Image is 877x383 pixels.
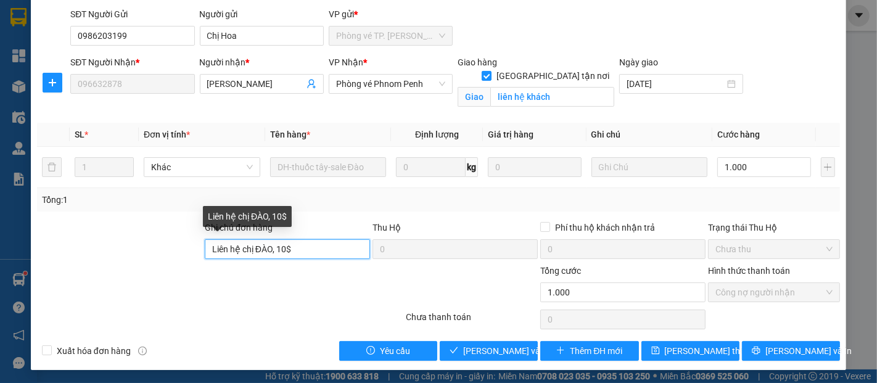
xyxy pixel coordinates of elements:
button: check[PERSON_NAME] và Giao hàng [440,341,538,361]
span: Phí thu hộ khách nhận trả [550,221,660,234]
span: Tên hàng [270,130,310,139]
div: Người gửi [200,7,324,21]
button: plus [43,73,62,93]
input: Ghi Chú [591,157,708,177]
div: Trạng thái Thu Hộ [708,221,840,234]
span: Giá trị hàng [488,130,533,139]
span: [GEOGRAPHIC_DATA] tận nơi [492,69,614,83]
span: Thêm ĐH mới [570,344,622,358]
button: plus [821,157,836,177]
input: Ngày giao [627,77,725,91]
span: Xuất hóa đơn hàng [52,344,136,358]
input: 0 [488,157,581,177]
div: Liên hệ chị ĐÀO, 10$ [203,206,292,227]
button: delete [42,157,62,177]
span: Giao [458,87,490,107]
span: Thu Hộ [373,223,401,233]
span: [PERSON_NAME] và Giao hàng [463,344,582,358]
div: Tổng: 1 [42,193,339,207]
span: Giao hàng [458,57,497,67]
label: Hình thức thanh toán [708,266,790,276]
span: plus [556,346,565,356]
span: Công nợ người nhận [715,283,833,302]
span: kg [466,157,478,177]
span: [PERSON_NAME] và In [765,344,852,358]
span: Chưa thu [715,240,833,258]
span: Yêu cầu [380,344,410,358]
span: [PERSON_NAME] thay đổi [665,344,764,358]
span: save [651,346,660,356]
div: SĐT Người Gửi [70,7,194,21]
input: Ghi chú đơn hàng [205,239,370,259]
span: Định lượng [415,130,459,139]
button: exclamation-circleYêu cầu [339,341,437,361]
span: exclamation-circle [366,346,375,356]
span: VP Nhận [329,57,363,67]
button: printer[PERSON_NAME] và In [742,341,840,361]
div: Người nhận [200,56,324,69]
div: SĐT Người Nhận [70,56,194,69]
span: Cước hàng [717,130,760,139]
span: SL [75,130,84,139]
th: Ghi chú [587,123,713,147]
span: Tổng cước [540,266,581,276]
span: Phòng vé TP. Hồ Chí Minh [336,27,445,45]
label: Ngày giao [619,57,658,67]
input: Giao tận nơi [490,87,614,107]
div: Chưa thanh toán [405,310,540,332]
span: info-circle [138,347,147,355]
button: plusThêm ĐH mới [540,341,638,361]
span: Khác [151,158,253,176]
span: plus [43,78,62,88]
input: VD: Bàn, Ghế [270,157,387,177]
span: check [450,346,458,356]
button: save[PERSON_NAME] thay đổi [641,341,739,361]
span: Phòng vé Phnom Penh [336,75,445,93]
span: printer [752,346,760,356]
div: VP gửi [329,7,453,21]
span: Đơn vị tính [144,130,190,139]
span: user-add [307,79,316,89]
